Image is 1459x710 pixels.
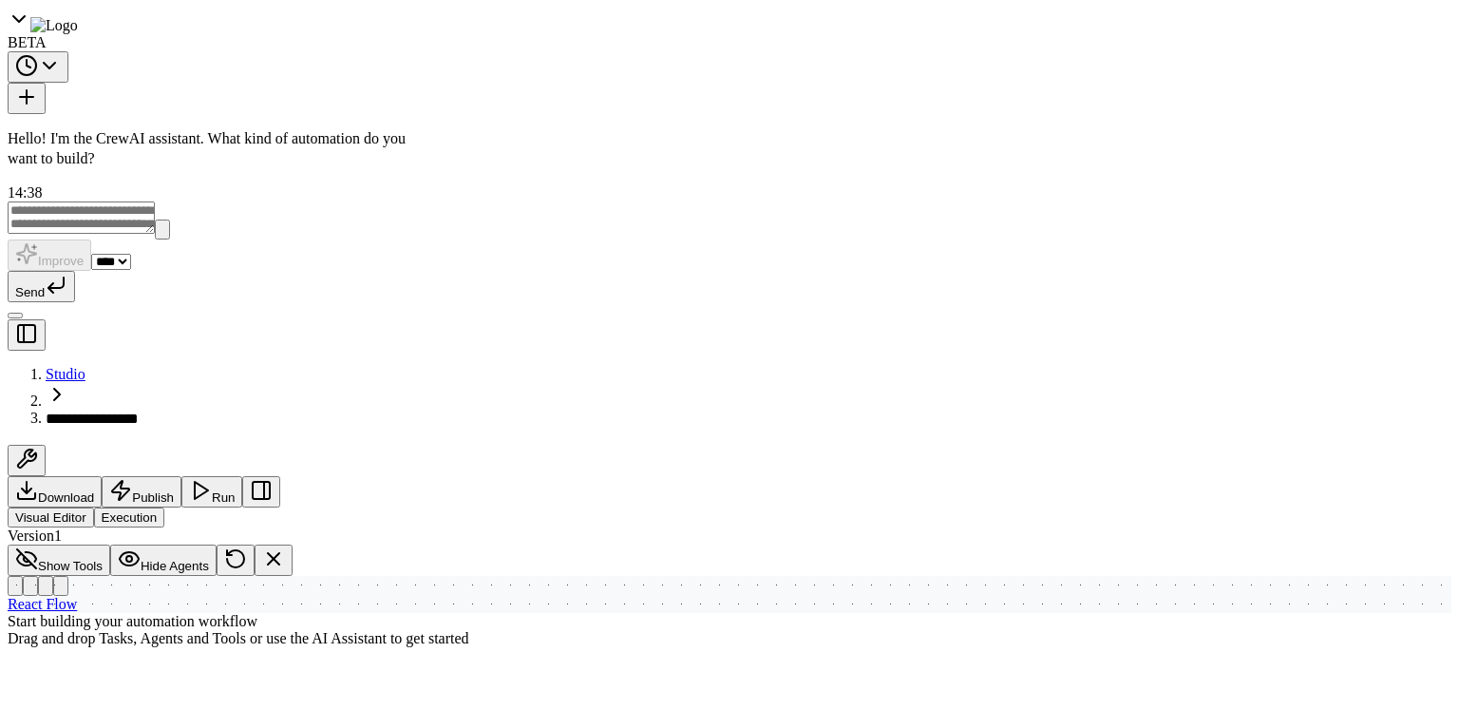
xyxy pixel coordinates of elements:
button: Hide right sidebar [242,476,280,508]
a: Studio [46,366,85,382]
button: Click to speak your automation idea [155,220,170,240]
nav: breadcrumb [8,366,1451,430]
button: Send [8,271,75,302]
img: Logo [30,17,78,34]
span: Send [15,285,45,299]
button: Hide Agents [110,545,217,576]
button: Run [181,476,242,508]
div: 14:38 [8,184,433,201]
span: Show Tools [38,559,103,573]
span: Publish [132,490,174,505]
button: Toggle Sidebar [8,313,23,318]
span: Hide Agents [141,559,209,573]
button: Visual Editor [8,508,94,528]
button: Hide left sidebar [8,319,46,351]
span: Download [38,490,94,505]
button: Download [8,476,102,508]
button: Show Tools [8,545,110,576]
button: Publish [102,476,181,508]
div: Start building your automation workflow [8,613,1451,630]
button: Improve [8,240,91,271]
div: Version 1 [8,528,1451,545]
button: Switch to previous chat [8,51,68,83]
span: Improve [38,254,84,268]
p: Hello! I'm the CrewAI assistant. What kind of automation do you want to build? [8,129,433,169]
span: Run [212,490,235,505]
div: Drag and drop Tasks, Agents and Tools or use the AI Assistant to get started [8,630,1451,647]
button: Execution [94,508,165,528]
button: Start a new chat [8,83,46,114]
div: BETA [8,34,433,51]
